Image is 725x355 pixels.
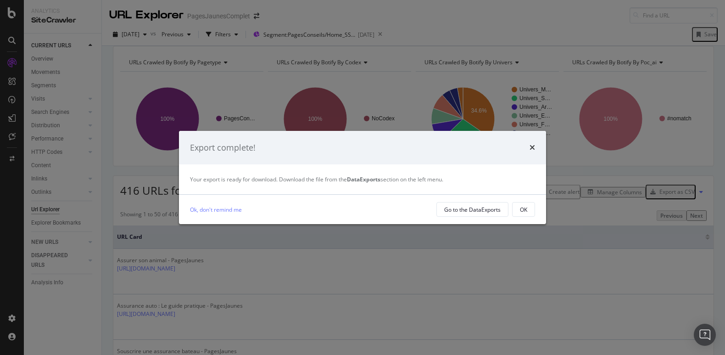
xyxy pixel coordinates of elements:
[694,324,716,346] div: Open Intercom Messenger
[190,142,256,154] div: Export complete!
[179,131,546,225] div: modal
[530,142,535,154] div: times
[512,202,535,217] button: OK
[436,202,508,217] button: Go to the DataExports
[347,175,443,183] span: section on the left menu.
[444,206,501,214] div: Go to the DataExports
[347,175,380,183] strong: DataExports
[190,175,535,183] div: Your export is ready for download. Download the file from the
[520,206,527,214] div: OK
[190,205,242,214] a: Ok, don't remind me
